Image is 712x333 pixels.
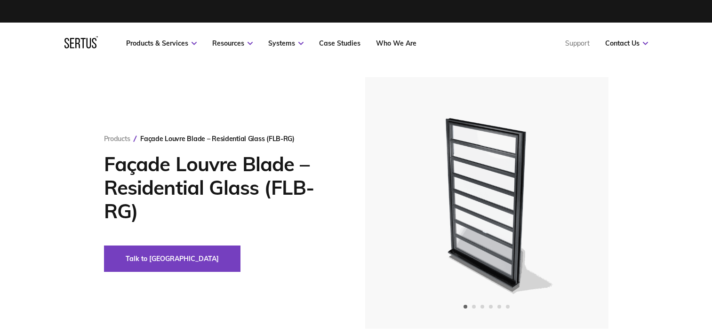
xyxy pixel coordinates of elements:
span: Go to slide 5 [497,305,501,309]
a: Case Studies [319,39,360,48]
a: Systems [268,39,304,48]
span: Go to slide 4 [489,305,493,309]
a: Products [104,135,130,143]
span: Go to slide 6 [506,305,510,309]
h1: Façade Louvre Blade – Residential Glass (FLB-RG) [104,152,337,223]
a: Contact Us [605,39,648,48]
a: Products & Services [126,39,197,48]
a: Who We Are [376,39,416,48]
span: Go to slide 2 [472,305,476,309]
a: Resources [212,39,253,48]
a: Support [565,39,590,48]
button: Talk to [GEOGRAPHIC_DATA] [104,246,240,272]
span: Go to slide 3 [480,305,484,309]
